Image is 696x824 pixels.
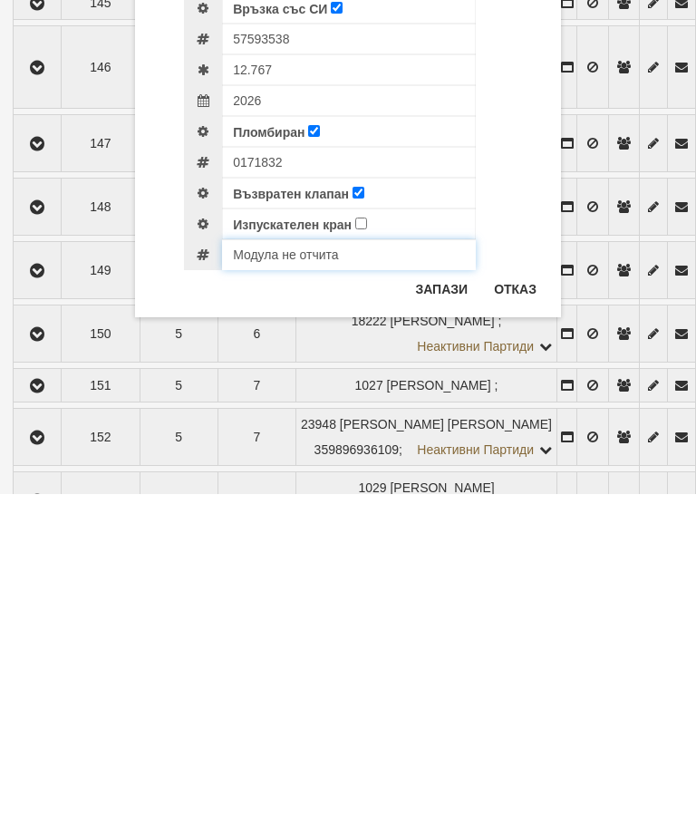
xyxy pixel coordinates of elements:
input: Текущо показание [222,384,476,415]
input: Забележка [222,569,476,600]
label: Пломбиран [233,453,304,471]
span: Нерегистриран [233,231,323,246]
button: Отказ [483,605,547,634]
input: Сериен номер [222,354,476,384]
label: Изпускателен кран [233,546,352,564]
input: Метрологична годност [222,415,476,446]
button: Запази [404,605,478,634]
input: Номер на Холендрова гайка [222,477,476,508]
label: Възвратен клапан [233,515,349,533]
input: Изпускателен кран [355,548,367,559]
input: Пломбиран [308,455,320,467]
select: Марка и Модел [222,292,476,323]
label: Връзка със СИ [233,330,327,348]
span: Редакция на устройство [149,190,398,224]
input: Възвратен клапан [353,517,364,528]
input: Връзка със СИ [331,332,343,344]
